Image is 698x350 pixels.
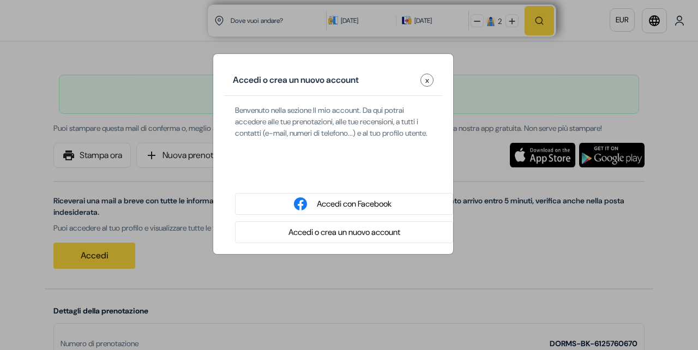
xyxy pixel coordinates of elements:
[235,105,428,138] span: Benvenuto nella sezione Il mio account. Da qui potrai accedere alle tue prenotazioni, alle tue re...
[285,226,404,239] button: Accedi o crea un nuovo account
[420,74,434,87] button: Close
[314,197,395,211] button: Accedi con Facebook
[425,75,429,86] span: x
[230,164,459,188] iframe: Pulsante Accedi con Google
[235,164,453,188] div: Accedi con Google. Si apre in una nuova scheda
[233,74,359,87] h5: Accedi o crea un nuovo account
[294,197,307,210] img: facebook_login.svg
